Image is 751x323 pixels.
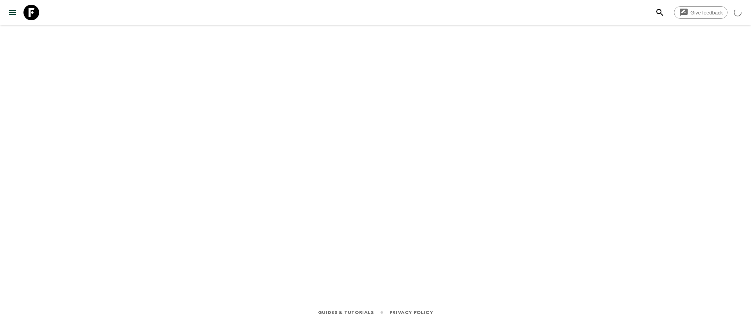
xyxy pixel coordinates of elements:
span: Give feedback [686,10,727,16]
a: Guides & Tutorials [318,308,374,317]
button: search adventures [652,5,668,20]
a: Give feedback [674,6,728,19]
a: Privacy Policy [390,308,433,317]
button: menu [5,5,20,20]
